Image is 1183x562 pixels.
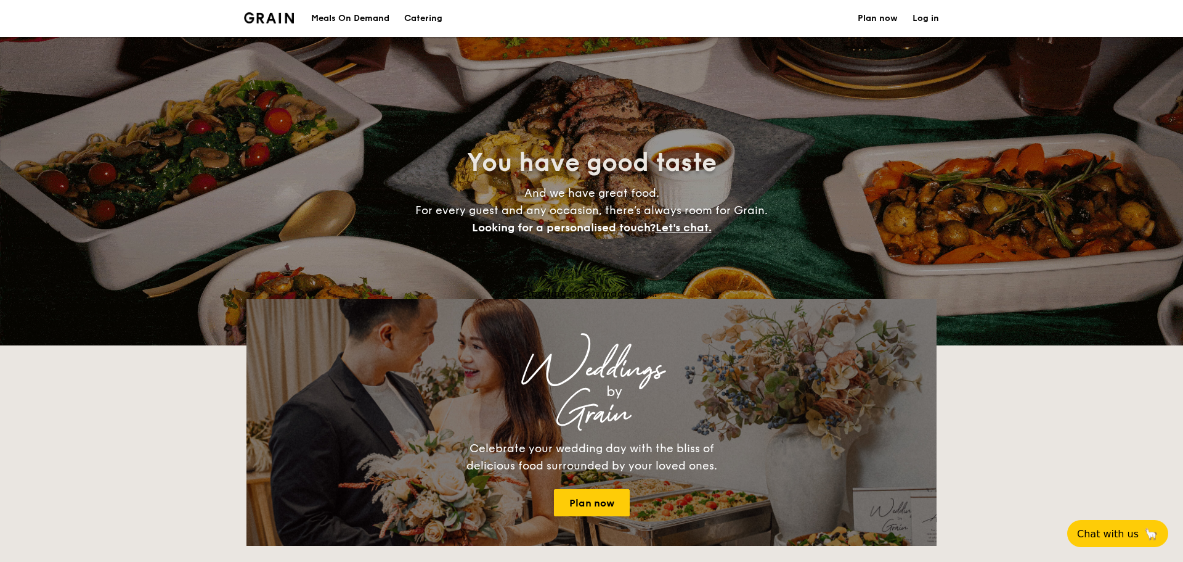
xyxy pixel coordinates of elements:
span: Chat with us [1077,528,1139,540]
a: Logotype [244,12,294,23]
span: 🦙 [1144,527,1158,541]
div: by [400,381,828,403]
div: Celebrate your wedding day with the bliss of delicious food surrounded by your loved ones. [453,440,730,474]
button: Chat with us🦙 [1067,520,1168,547]
div: Weddings [355,358,828,381]
div: Loading menus magically... [246,287,937,299]
span: Let's chat. [656,221,712,234]
div: Grain [355,403,828,425]
img: Grain [244,12,294,23]
a: Plan now [554,489,630,516]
